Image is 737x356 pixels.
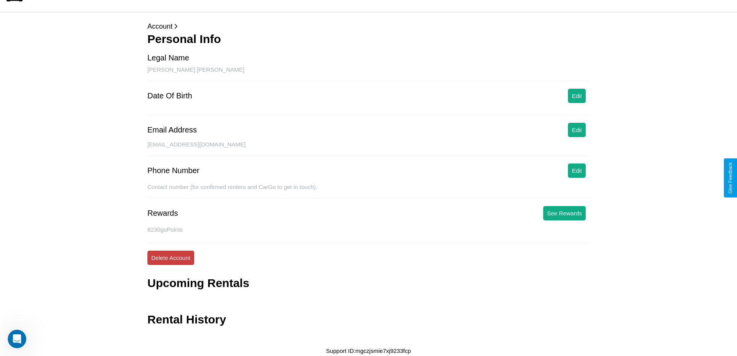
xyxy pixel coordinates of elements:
[147,251,194,265] button: Delete Account
[147,277,249,290] h3: Upcoming Rentals
[147,20,590,33] p: Account
[728,162,733,194] div: Give Feedback
[147,33,590,46] h3: Personal Info
[568,163,586,178] button: Edit
[147,91,192,100] div: Date Of Birth
[147,209,178,218] div: Rewards
[147,313,226,326] h3: Rental History
[147,141,590,156] div: [EMAIL_ADDRESS][DOMAIN_NAME]
[147,66,590,81] div: [PERSON_NAME] [PERSON_NAME]
[568,89,586,103] button: Edit
[147,224,590,235] p: 8230 goPoints
[147,53,189,62] div: Legal Name
[8,330,26,348] iframe: Intercom live chat
[568,123,586,137] button: Edit
[326,346,411,356] p: Support ID: mgczjsmie7xj9233fcp
[147,126,197,134] div: Email Address
[543,206,586,220] button: See Rewards
[147,166,200,175] div: Phone Number
[147,184,590,198] div: Contact number (for confirmed renters and CarGo to get in touch).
